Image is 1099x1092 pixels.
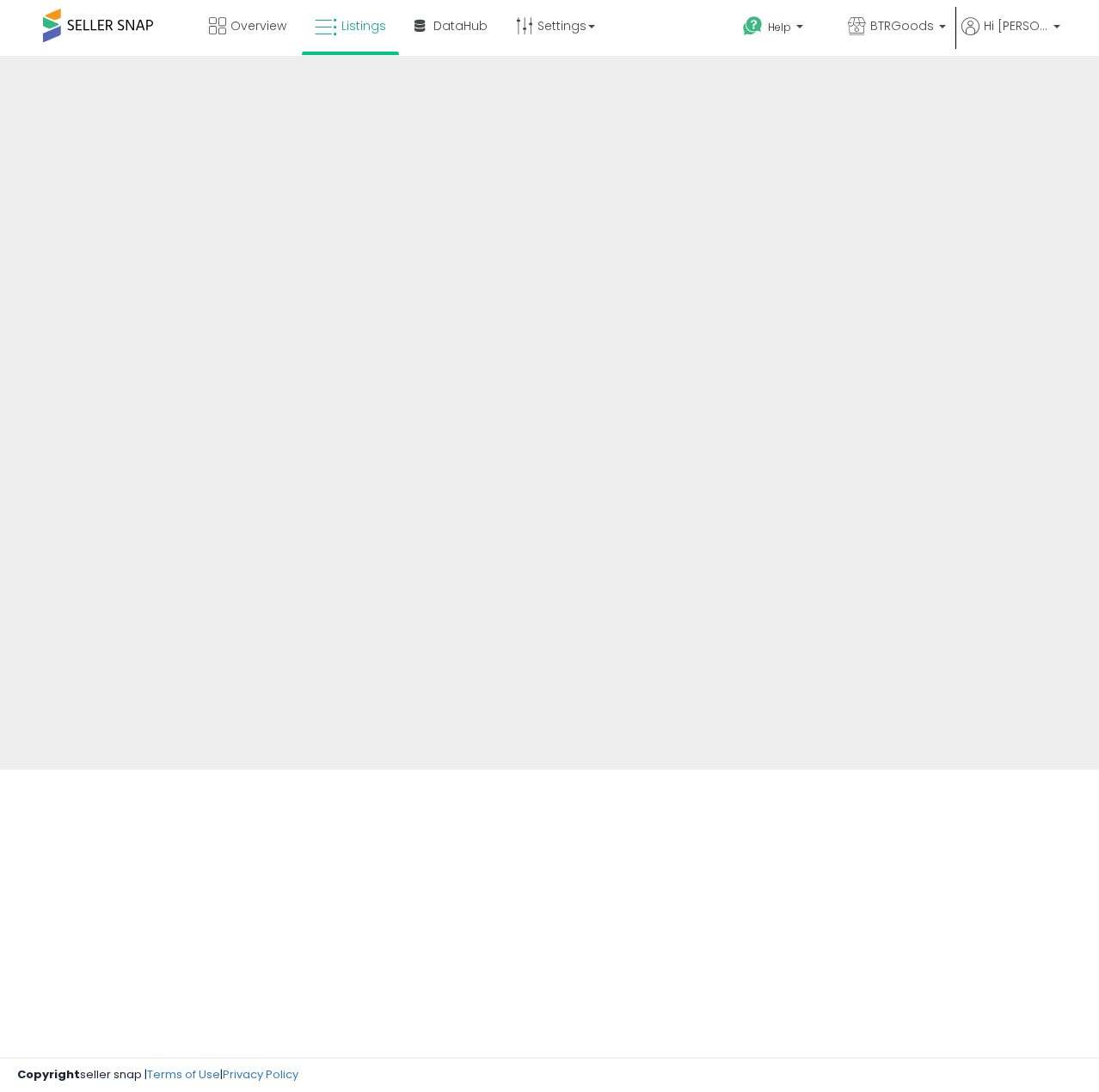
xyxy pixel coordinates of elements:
[768,20,791,34] span: Help
[870,17,934,34] span: BTRGoods
[961,17,1060,56] a: Hi [PERSON_NAME]
[230,17,286,34] span: Overview
[742,15,764,37] i: Get Help
[341,17,386,34] span: Listings
[433,17,488,34] span: DataHub
[984,17,1048,34] span: Hi [PERSON_NAME]
[729,3,832,56] a: Help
